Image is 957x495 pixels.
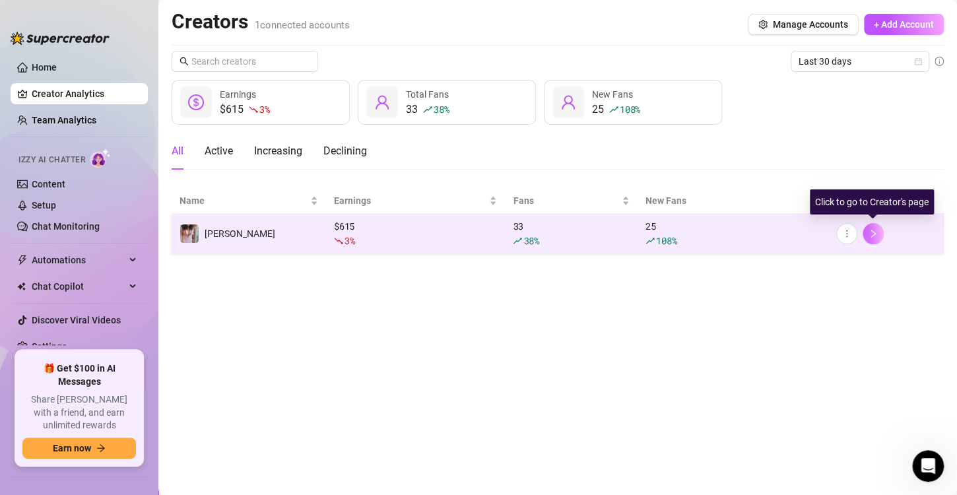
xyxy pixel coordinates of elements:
[592,89,633,100] span: New Fans
[935,57,944,66] span: info-circle
[11,32,110,45] img: logo-BBDzfeDw.svg
[912,450,944,482] iframe: Intercom live chat
[32,115,96,125] a: Team Analytics
[406,89,449,100] span: Total Fans
[758,20,768,29] span: setting
[191,54,300,69] input: Search creators
[334,236,343,246] span: fall
[180,57,189,66] span: search
[96,444,106,453] span: arrow-right
[32,341,67,352] a: Settings
[180,193,308,208] span: Name
[53,443,91,453] span: Earn now
[18,154,85,166] span: Izzy AI Chatter
[22,362,136,388] span: 🎁 Get $100 in AI Messages
[560,94,576,110] span: user
[645,219,820,248] div: 25
[32,179,65,189] a: Content
[513,219,630,248] div: 33
[32,83,137,104] a: Creator Analytics
[172,9,350,34] h2: Creators
[810,189,934,214] div: Click to go to Creator's page
[172,143,183,159] div: All
[32,249,125,271] span: Automations
[205,143,233,159] div: Active
[32,276,125,297] span: Chat Copilot
[249,105,258,114] span: fall
[334,219,497,248] div: $ 615
[22,393,136,432] span: Share [PERSON_NAME] with a friend, and earn unlimited rewards
[914,57,922,65] span: calendar
[645,193,809,208] span: New Fans
[505,188,638,214] th: Fans
[17,255,28,265] span: thunderbolt
[592,102,640,117] div: 25
[406,102,449,117] div: 33
[869,229,878,238] span: right
[863,223,884,244] button: right
[172,188,326,214] th: Name
[323,143,367,159] div: Declining
[345,234,354,247] span: 3 %
[874,19,934,30] span: + Add Account
[32,62,57,73] a: Home
[423,105,432,114] span: rise
[220,102,269,117] div: $615
[864,14,944,35] button: + Add Account
[748,14,859,35] button: Manage Accounts
[326,188,505,214] th: Earnings
[620,103,640,115] span: 108 %
[220,89,256,100] span: Earnings
[255,19,350,31] span: 1 connected accounts
[254,143,302,159] div: Increasing
[799,51,921,71] span: Last 30 days
[645,236,655,246] span: rise
[434,103,449,115] span: 38 %
[513,193,619,208] span: Fans
[513,236,522,246] span: rise
[32,315,121,325] a: Discover Viral Videos
[22,438,136,459] button: Earn nowarrow-right
[609,105,618,114] span: rise
[205,228,275,239] span: [PERSON_NAME]
[188,94,204,110] span: dollar-circle
[374,94,390,110] span: user
[656,234,676,247] span: 108 %
[32,221,100,232] a: Chat Monitoring
[180,224,199,243] img: Misty
[842,229,851,238] span: more
[32,200,56,211] a: Setup
[523,234,539,247] span: 38 %
[17,282,26,291] img: Chat Copilot
[773,19,848,30] span: Manage Accounts
[90,148,111,168] img: AI Chatter
[259,103,269,115] span: 3 %
[638,188,828,214] th: New Fans
[334,193,486,208] span: Earnings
